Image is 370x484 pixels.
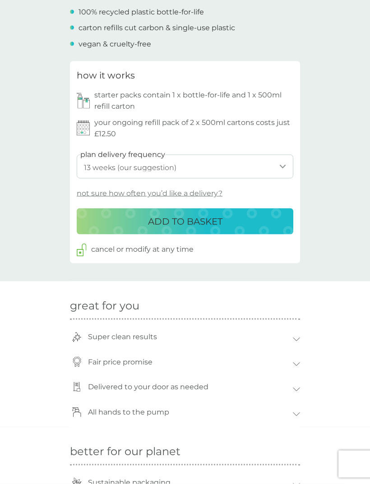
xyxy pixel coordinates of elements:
[70,300,300,313] h2: great for you
[77,68,135,83] h3: how it works
[72,332,82,342] img: trophey-icon.svg
[72,382,82,392] img: door-icon.svg
[77,208,293,235] button: ADD TO BASKET
[94,89,293,112] p: starter packs contain 1 x bottle-for-life and 1 x 500ml refill carton
[94,117,293,140] p: your ongoing refill pack of 2 x 500ml cartons costs just £12.50
[79,6,204,18] p: 100% recycled plastic bottle-for-life
[83,352,157,373] p: Fair price promise
[91,244,194,255] p: cancel or modify at any time
[79,22,235,34] p: carton refills cut carbon & single-use plastic
[83,402,174,423] p: All hands to the pump
[148,214,222,229] p: ADD TO BASKET
[77,188,222,199] p: not sure how often you’d like a delivery?
[83,327,162,347] p: Super clean results
[70,445,300,458] h2: better for our planet
[79,38,151,50] p: vegan & cruelty-free
[80,149,165,161] label: plan delivery frequency
[72,407,82,417] img: pump-icon.svg
[72,357,82,367] img: coin-icon.svg
[83,377,213,397] p: Delivered to your door as needed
